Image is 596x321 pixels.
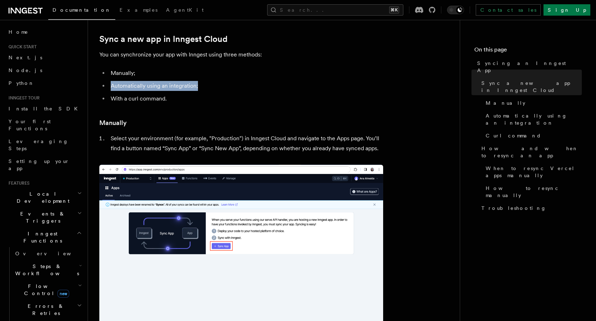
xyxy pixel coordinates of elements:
[486,99,525,107] span: Manually
[12,263,79,277] span: Steps & Workflows
[389,6,399,13] kbd: ⌘K
[6,187,83,207] button: Local Development
[6,230,77,244] span: Inngest Functions
[115,2,162,19] a: Examples
[6,135,83,155] a: Leveraging Steps
[486,165,582,179] span: When to resync Vercel apps manually
[6,227,83,247] button: Inngest Functions
[166,7,204,13] span: AgentKit
[12,280,83,300] button: Flow Controlnew
[483,182,582,202] a: How to resync manually
[6,51,83,64] a: Next.js
[9,80,34,86] span: Python
[483,162,582,182] a: When to resync Vercel apps manually
[6,44,37,50] span: Quick start
[109,94,383,104] li: With a curl command.
[483,109,582,129] a: Automatically using an integration
[6,155,83,175] a: Setting up your app
[6,115,83,135] a: Your first Functions
[99,118,127,128] a: Manually
[474,57,582,77] a: Syncing an Inngest App
[476,4,541,16] a: Contact sales
[12,303,77,317] span: Errors & Retries
[57,290,69,298] span: new
[15,251,88,256] span: Overview
[9,106,82,111] span: Install the SDK
[53,7,111,13] span: Documentation
[6,207,83,227] button: Events & Triggers
[481,80,582,94] span: Sync a new app in Inngest Cloud
[543,4,590,16] a: Sign Up
[12,283,78,297] span: Flow Control
[486,132,541,139] span: Curl command
[6,26,83,38] a: Home
[162,2,208,19] a: AgentKit
[109,81,383,91] li: Automatically using an integration;
[9,28,28,36] span: Home
[99,34,227,44] a: Sync a new app in Inngest Cloud
[6,102,83,115] a: Install the SDK
[486,185,582,199] span: How to resync manually
[6,210,77,224] span: Events & Triggers
[486,112,582,126] span: Automatically using an integration
[109,134,383,153] li: Select your environment (for example, "Production") in Inngest Cloud and navigate to the Apps pag...
[9,119,51,131] span: Your first Functions
[48,2,115,20] a: Documentation
[481,145,582,159] span: How and when to resync an app
[9,158,70,171] span: Setting up your app
[6,190,77,205] span: Local Development
[9,67,42,73] span: Node.js
[99,50,383,60] p: You can synchronize your app with Inngest using three methods:
[6,64,83,77] a: Node.js
[477,60,582,74] span: Syncing an Inngest App
[6,180,29,186] span: Features
[12,247,83,260] a: Overview
[6,77,83,89] a: Python
[12,260,83,280] button: Steps & Workflows
[479,202,582,214] a: Troubleshooting
[474,45,582,57] h4: On this page
[6,95,40,101] span: Inngest tour
[483,97,582,109] a: Manually
[12,300,83,320] button: Errors & Retries
[9,138,68,151] span: Leveraging Steps
[267,4,403,16] button: Search...⌘K
[120,7,158,13] span: Examples
[479,77,582,97] a: Sync a new app in Inngest Cloud
[483,129,582,142] a: Curl command
[109,68,383,78] li: Manually;
[447,6,464,14] button: Toggle dark mode
[9,55,42,60] span: Next.js
[479,142,582,162] a: How and when to resync an app
[481,205,546,212] span: Troubleshooting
